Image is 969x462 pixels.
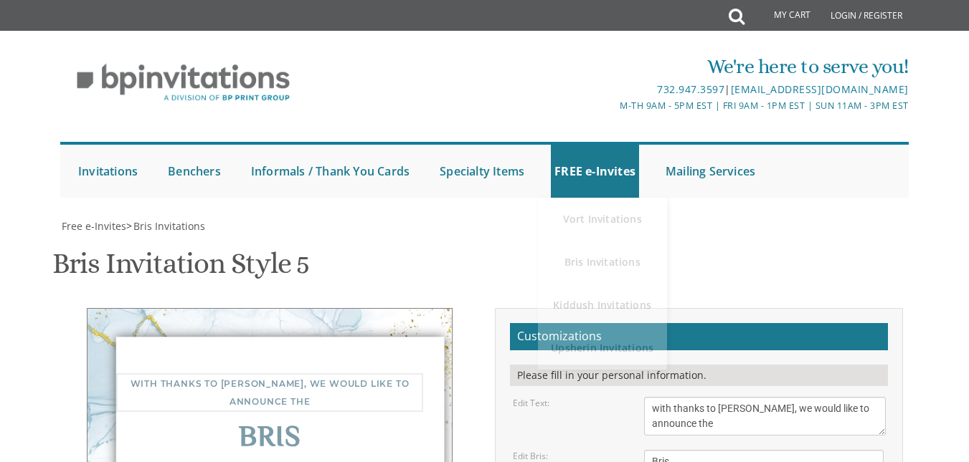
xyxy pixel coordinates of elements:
[743,1,821,30] a: My Cart
[644,397,885,435] textarea: To enrich screen reader interactions, please activate Accessibility in Grammarly extension settings
[510,365,888,386] div: Please fill in your personal information.
[538,198,667,241] a: Vort Invitations
[164,145,224,198] a: Benchers
[510,323,888,350] h2: Customizations
[538,241,667,284] a: Bris Invitations
[344,52,909,81] div: We're here to serve you!
[657,82,724,96] a: 732.947.3597
[62,219,126,233] span: Free e-Invites
[132,219,205,233] a: Bris Invitations
[538,284,667,327] a: Kiddush Invitations
[662,145,759,198] a: Mailing Services
[538,327,667,370] a: Upsherin Invitations
[909,405,955,448] iframe: chat widget
[116,373,423,412] div: with thanks to [PERSON_NAME], we would like to announce the
[133,219,205,233] span: Bris Invitations
[75,145,141,198] a: Invitations
[126,219,205,233] span: >
[116,430,423,448] div: Bris
[247,145,413,198] a: Informals / Thank You Cards
[344,98,909,113] div: M-Th 9am - 5pm EST | Fri 9am - 1pm EST | Sun 11am - 3pm EST
[513,450,548,462] label: Edit Bris:
[344,81,909,98] div: |
[60,219,126,233] a: Free e-Invites
[551,145,639,198] a: FREE e-Invites
[52,248,309,290] h1: Bris Invitation Style 5
[513,397,549,409] label: Edit Text:
[436,145,528,198] a: Specialty Items
[731,82,909,96] a: [EMAIL_ADDRESS][DOMAIN_NAME]
[60,53,306,112] img: BP Invitation Loft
